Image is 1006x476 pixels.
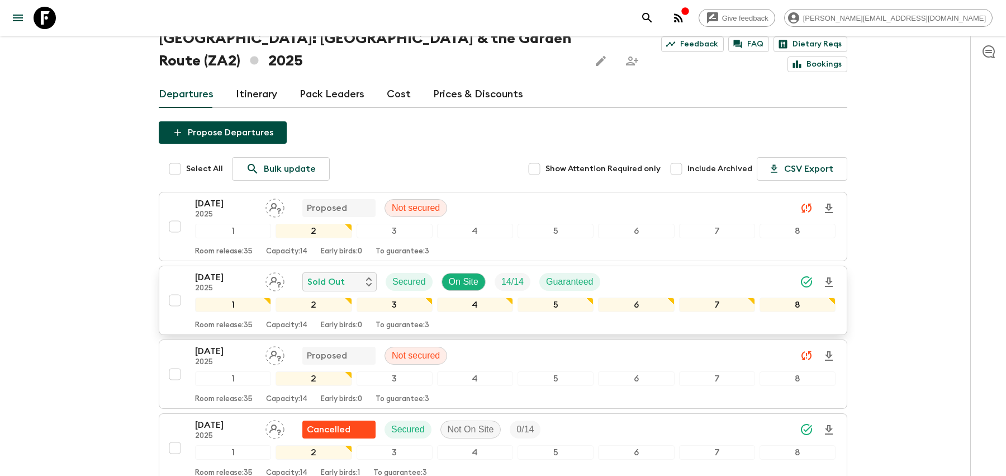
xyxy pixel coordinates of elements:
[621,50,643,72] span: Share this itinerary
[264,162,316,176] p: Bulk update
[437,371,513,386] div: 4
[266,247,307,256] p: Capacity: 14
[265,423,284,432] span: Assign pack leader
[661,36,724,52] a: Feedback
[232,157,330,181] a: Bulk update
[800,423,813,436] svg: Synced Successfully
[760,371,836,386] div: 8
[822,350,836,363] svg: Download Onboarding
[357,224,433,238] div: 3
[195,210,257,219] p: 2025
[321,247,362,256] p: Early birds: 0
[516,423,534,436] p: 0 / 14
[679,445,755,460] div: 7
[636,7,658,29] button: search adventures
[307,423,350,436] p: Cancelled
[546,275,594,289] p: Guaranteed
[159,81,213,108] a: Departures
[265,202,284,211] span: Assign pack leader
[276,445,352,460] div: 2
[518,445,594,460] div: 5
[687,163,752,175] span: Include Archived
[392,349,440,362] p: Not secured
[437,298,513,312] div: 4
[195,284,257,293] p: 2025
[437,445,513,460] div: 4
[598,371,674,386] div: 6
[797,14,992,22] span: [PERSON_NAME][EMAIL_ADDRESS][DOMAIN_NAME]
[357,298,433,312] div: 3
[787,56,847,72] a: Bookings
[266,321,307,330] p: Capacity: 14
[376,321,429,330] p: To guarantee: 3
[195,321,253,330] p: Room release: 35
[195,224,271,238] div: 1
[321,321,362,330] p: Early birds: 0
[195,358,257,367] p: 2025
[195,371,271,386] div: 1
[822,276,836,289] svg: Download Onboarding
[391,423,425,436] p: Secured
[598,298,674,312] div: 6
[822,423,836,437] svg: Download Onboarding
[159,121,287,144] button: Propose Departures
[501,275,524,289] p: 14 / 14
[195,445,271,460] div: 1
[159,192,847,261] button: [DATE]2025Assign pack leaderProposedNot secured12345678Room release:35Capacity:14Early birds:0To ...
[265,276,284,285] span: Assign pack leader
[679,224,755,238] div: 7
[800,275,813,289] svg: Synced Successfully
[236,81,277,108] a: Itinerary
[385,347,447,365] div: Not secured
[307,349,347,362] p: Proposed
[376,247,429,256] p: To guarantee: 3
[545,163,661,175] span: Show Attention Required only
[760,224,836,238] div: 8
[437,224,513,238] div: 4
[357,445,433,460] div: 3
[307,275,345,289] p: Sold Out
[195,418,257,432] p: [DATE]
[728,36,769,52] a: FAQ
[518,298,594,312] div: 5
[195,298,271,312] div: 1
[276,224,352,238] div: 2
[195,395,253,404] p: Room release: 35
[442,273,486,291] div: On Site
[7,7,29,29] button: menu
[276,371,352,386] div: 2
[774,36,847,52] a: Dietary Reqs
[510,421,540,439] div: Trip Fill
[186,163,223,175] span: Select All
[800,349,813,362] svg: Unable to sync - Check prices and secured
[385,199,447,217] div: Not secured
[159,266,847,335] button: [DATE]2025Assign pack leaderSold OutSecuredOn SiteTrip FillGuaranteed12345678Room release:35Capac...
[195,271,257,284] p: [DATE]
[518,224,594,238] div: 5
[598,445,674,460] div: 6
[386,273,433,291] div: Secured
[195,247,253,256] p: Room release: 35
[302,421,376,439] div: Flash Pack cancellation
[300,81,364,108] a: Pack Leaders
[679,371,755,386] div: 7
[757,157,847,181] button: CSV Export
[440,421,501,439] div: Not On Site
[784,9,993,27] div: [PERSON_NAME][EMAIL_ADDRESS][DOMAIN_NAME]
[760,445,836,460] div: 8
[679,298,755,312] div: 7
[321,395,362,404] p: Early birds: 0
[307,201,347,215] p: Proposed
[266,395,307,404] p: Capacity: 14
[195,345,257,358] p: [DATE]
[385,421,431,439] div: Secured
[357,371,433,386] div: 3
[518,371,594,386] div: 5
[265,350,284,359] span: Assign pack leader
[495,273,530,291] div: Trip Fill
[195,197,257,210] p: [DATE]
[760,298,836,312] div: 8
[598,224,674,238] div: 6
[392,275,426,289] p: Secured
[449,275,478,289] p: On Site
